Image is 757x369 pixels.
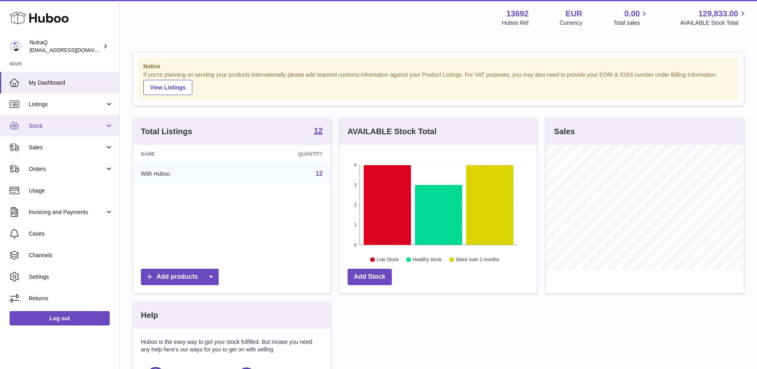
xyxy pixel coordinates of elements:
h3: Sales [554,126,575,137]
text: 1 [354,222,356,227]
strong: EUR [565,8,582,19]
div: If you're planning on sending your products internationally please add required customs informati... [143,71,733,95]
h3: Total Listings [141,126,192,137]
h3: AVAILABLE Stock Total [348,126,437,137]
span: 0.00 [625,8,640,19]
div: NutraQ [30,39,101,54]
span: 129,833.00 [698,8,738,19]
text: 0 [354,242,356,247]
text: 4 [354,163,356,167]
span: Invoicing and Payments [29,208,105,216]
span: Sales [29,144,105,151]
a: Add products [141,269,219,285]
text: 2 [354,202,356,207]
span: Returns [29,295,113,302]
span: Channels [29,252,113,259]
div: Currency [560,19,583,27]
strong: 12 [314,127,322,135]
span: Cases [29,230,113,238]
strong: 13692 [506,8,529,19]
img: log@nutraq.com [10,40,22,52]
span: My Dashboard [29,79,113,87]
a: 12 [314,127,322,136]
text: 3 [354,183,356,187]
text: Healthy stock [413,257,442,262]
span: Orders [29,165,105,173]
span: Listings [29,101,105,108]
a: View Listings [143,80,192,95]
span: AVAILABLE Stock Total [680,19,747,27]
a: 0.00 Total sales [613,8,649,27]
span: Total sales [613,19,649,27]
text: Low Stock [377,257,399,262]
span: Settings [29,273,113,281]
div: Huboo Ref [502,19,529,27]
span: [EMAIL_ADDRESS][DOMAIN_NAME] [30,47,117,53]
a: 12 [316,170,323,177]
strong: Notice [143,63,733,70]
th: Quantity [237,145,330,163]
td: With Huboo [133,163,237,184]
a: Add Stock [348,269,392,285]
a: Log out [10,311,110,325]
span: Stock [29,122,105,130]
text: Stock over 2 months [456,257,499,262]
a: 129,833.00 AVAILABLE Stock Total [680,8,747,27]
span: Usage [29,187,113,194]
h3: Help [141,310,158,321]
th: Name [133,145,237,163]
p: Huboo is the easy way to get your stock fulfilled. But incase you need any help here's our ways f... [141,338,323,353]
